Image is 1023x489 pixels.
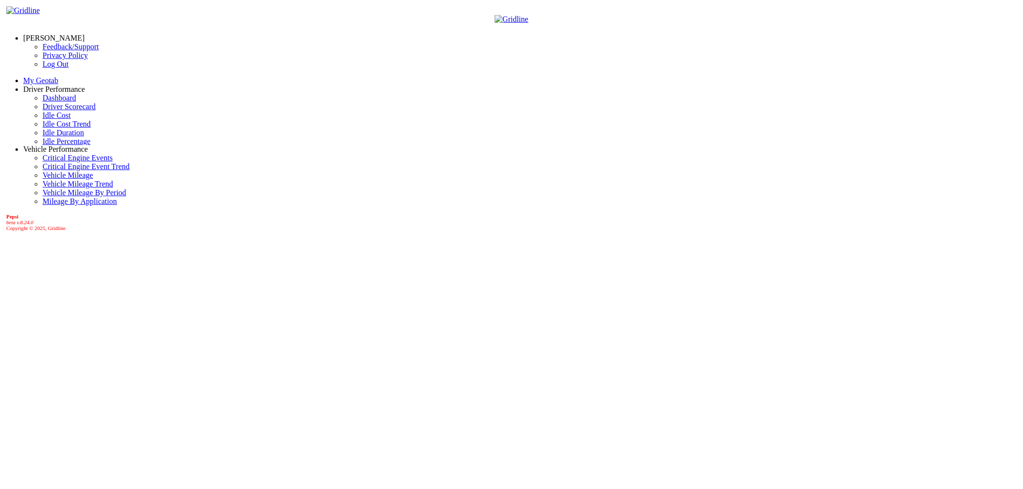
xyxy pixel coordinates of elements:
[23,145,88,153] a: Vehicle Performance
[43,197,117,205] a: Mileage By Application
[43,162,130,171] a: Critical Engine Event Trend
[43,154,113,162] a: Critical Engine Events
[6,214,18,219] b: Pepsi
[43,94,76,102] a: Dashboard
[6,6,40,15] img: Gridline
[43,120,91,128] a: Idle Cost Trend
[43,180,113,188] a: Vehicle Mileage Trend
[23,85,85,93] a: Driver Performance
[6,214,1019,231] div: Copyright © 2025, Gridline
[43,102,96,111] a: Driver Scorecard
[23,76,58,85] a: My Geotab
[23,34,85,42] a: [PERSON_NAME]
[43,129,84,137] a: Idle Duration
[43,171,93,179] a: Vehicle Mileage
[43,137,90,145] a: Idle Percentage
[6,219,33,225] i: beta v.8.24.0
[43,111,71,119] a: Idle Cost
[495,15,528,24] img: Gridline
[43,51,88,59] a: Privacy Policy
[43,188,126,197] a: Vehicle Mileage By Period
[43,60,69,68] a: Log Out
[43,43,99,51] a: Feedback/Support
